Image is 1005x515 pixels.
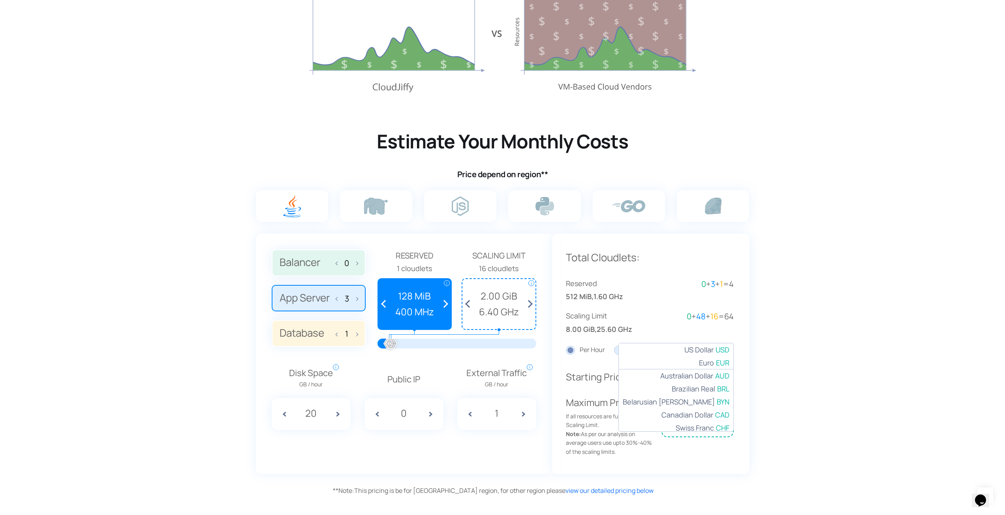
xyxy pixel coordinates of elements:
span: Disk Space [289,366,333,389]
div: This pricing is be for [GEOGRAPHIC_DATA] region, for other region please [333,486,751,496]
label: Database [272,320,366,347]
span: GB / hour [289,380,333,389]
span: Scaling Limit [462,249,536,262]
strong: Note: [566,430,581,438]
input: App Server [340,294,353,303]
span: Scaling Limit [566,310,650,322]
a: view our detailed pricing below [565,486,654,495]
span: 1.60 GHz [594,291,623,302]
span: Euro [699,357,714,369]
h4: Price depend on region** [254,169,751,180]
h2: Estimate Your Monthly Costs [254,129,751,154]
iframe: chat widget [972,483,997,507]
span: Brazilian Real [672,383,715,395]
span: i [528,280,534,286]
span: US Dollar [684,344,714,356]
img: php [364,198,388,215]
div: , [566,310,650,335]
label: Per Month [614,345,658,355]
span: GB / hour [466,380,527,389]
img: python [535,197,554,215]
span: Canadian Dollar [661,409,713,421]
span: 0 [701,279,706,289]
span: 512 MiB [566,291,592,302]
li: BYN [619,395,733,408]
span: Swiss Franc [676,422,714,434]
span: 128 MiB [382,288,447,303]
p: Total Cloudlets: [566,249,734,266]
span: 0 [687,311,691,322]
span: 400 MHz [382,304,447,319]
span: Reserved [566,278,650,289]
p: Maximum Price [566,395,656,456]
span: 2.00 GiB [466,288,532,303]
div: + + = [650,310,734,323]
div: , [566,278,650,303]
span: 3 [711,279,715,289]
li: CHF [619,421,733,434]
span: Belarusian [PERSON_NAME] [623,396,715,408]
div: 1 cloudlets [378,263,452,274]
span: External Traffic [466,366,527,389]
input: Balancer [340,258,353,268]
img: node [452,197,469,216]
span: 48 [696,311,706,322]
li: EUR [619,356,733,370]
span: 16 [710,311,718,322]
span: 64 [724,311,734,322]
p: Public IP [364,373,443,386]
div: 16 cloudlets [462,263,536,274]
span: Reserved [378,249,452,262]
span: If all resources are fully used up to Scaling Limit. As per our analysis on average users use upt... [566,412,656,456]
img: ruby [705,198,721,214]
li: USD [619,343,733,356]
p: Starting Price [566,369,656,384]
span: 8.00 GiB [566,324,595,335]
img: java [283,195,301,217]
label: Balancer [272,249,366,276]
li: CAD [619,408,733,421]
span: i [333,364,339,370]
li: BRL [619,382,733,395]
label: Per Hour [566,345,605,355]
div: + + = [650,278,734,290]
span: 25.60 GHz [597,324,632,335]
span: i [444,280,450,286]
span: 6.40 GHz [466,304,532,319]
li: AUD [619,369,733,382]
input: Database [340,329,353,338]
span: 1 [720,279,723,289]
span: Note: [333,486,354,495]
span: 4 [729,279,734,289]
span: i [527,364,533,370]
img: go [612,200,645,212]
label: App Server [272,285,366,312]
span: Australian Dollar [660,370,713,382]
